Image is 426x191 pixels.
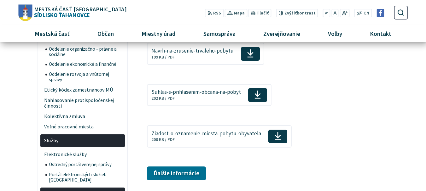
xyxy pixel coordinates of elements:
a: Logo Sídlisko Ťahanovce, prejsť na domovskú stránku. [18,4,126,21]
a: RSS [205,9,224,17]
button: Tlačiť [248,9,271,17]
span: Mapa [234,10,245,17]
a: Občan [86,25,125,42]
span: kontrast [284,11,316,16]
span: Mestská časť [32,25,72,42]
a: Nahlasovanie protispoločenskej činnosti [40,95,125,111]
a: Navrh-na-zrusenie-trvaleho-pobytu199 KB / PDF [147,43,264,65]
span: Oddelenie organizačno – právne a sociálne [49,44,121,59]
a: Mestská časť [23,25,81,42]
img: Prejsť na domovskú stránku [18,4,32,21]
button: Zmenšiť veľkosť písma [323,9,330,17]
a: Kolektívna zmluva [40,111,125,121]
span: Kontakt [368,25,394,42]
span: Občan [95,25,116,42]
a: Zverejňovanie [252,25,312,42]
a: Služby [40,134,125,147]
a: Voľby [317,25,354,42]
a: Mapa [225,9,247,17]
a: Oddelenie organizačno – právne a sociálne [45,44,125,59]
a: Etický kódex zamestnancov MÚ [40,85,125,95]
span: Suhlas-s-prihlasenim-obcana-na-pobyt [151,89,241,95]
span: EN [364,10,369,17]
span: Zvýšiť [284,10,297,16]
span: Kolektívna zmluva [44,111,121,121]
span: 199 KB / PDF [151,54,175,60]
a: Ďalšie informácie [147,166,206,180]
span: Samospráva [201,25,238,42]
a: Miestny úrad [130,25,187,42]
a: Suhlas-s-prihlasenim-obcana-na-pobyt202 KB / PDF [147,84,271,106]
span: Portál elektronických služieb [GEOGRAPHIC_DATA] [49,170,121,185]
a: Elektronické služby [40,149,125,160]
span: Etický kódex zamestnancov MÚ [44,85,121,95]
span: Ústredný portál verejnej správy [49,160,121,170]
button: Zväčšiť veľkosť písma [340,9,349,17]
span: Zverejňovanie [261,25,303,42]
span: Mestská časť [GEOGRAPHIC_DATA] [34,6,126,12]
span: Tlačiť [257,11,269,16]
a: Kontakt [359,25,403,42]
span: 202 KB / PDF [151,96,175,101]
span: Navrh-na-zrusenie-trvaleho-pobytu [151,48,234,54]
span: Voľby [326,25,345,42]
a: Voľné pracovné miesta [40,121,125,132]
span: Sídlisko Ťahanovce [32,6,126,18]
span: Ziadost-o-oznamenie-miesta-pobytu-obyvatela [151,131,261,137]
span: Voľné pracovné miesta [44,121,121,132]
span: 200 KB / PDF [151,137,175,142]
img: Prejsť na Facebook stránku [376,9,384,17]
span: Oddelenie ekonomické a finančné [49,59,121,70]
span: Elektronické služby [44,149,121,160]
a: EN [363,10,371,17]
a: Samospráva [192,25,247,42]
span: Oddelenie rozvoja a vnútornej správy [49,70,121,85]
a: Portál elektronických služieb [GEOGRAPHIC_DATA] [45,170,125,185]
button: Nastaviť pôvodnú veľkosť písma [331,9,338,17]
span: Nahlasovanie protispoločenskej činnosti [44,95,121,111]
a: Oddelenie rozvoja a vnútornej správy [45,70,125,85]
a: Ústredný portál verejnej správy [45,160,125,170]
a: Oddelenie ekonomické a finančné [45,59,125,70]
span: RSS [213,10,221,17]
button: Zvýšiťkontrast [276,9,318,17]
span: Miestny úrad [139,25,178,42]
span: Služby [44,135,121,146]
a: Ziadost-o-oznamenie-miesta-pobytu-obyvatela200 KB / PDF [147,125,291,147]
